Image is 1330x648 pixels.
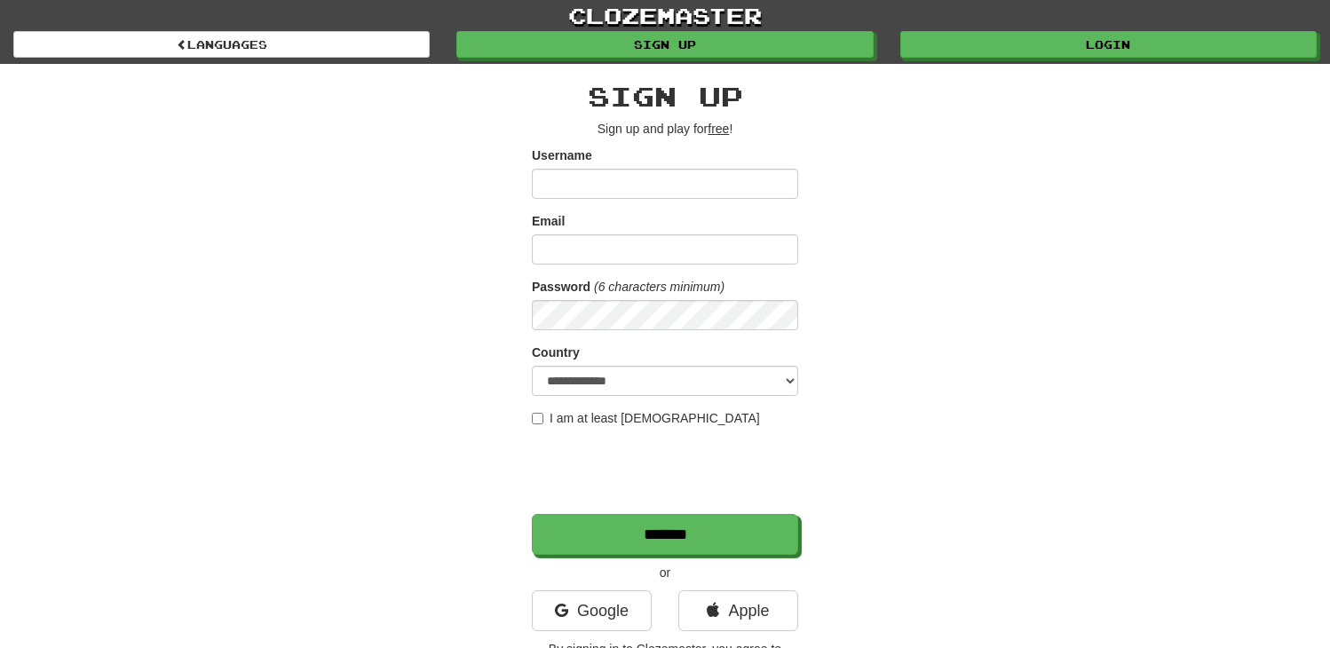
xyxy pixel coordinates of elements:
[532,564,798,581] p: or
[532,413,543,424] input: I am at least [DEMOGRAPHIC_DATA]
[13,31,430,58] a: Languages
[532,82,798,111] h2: Sign up
[532,212,565,230] label: Email
[708,122,729,136] u: free
[456,31,873,58] a: Sign up
[532,278,590,296] label: Password
[532,344,580,361] label: Country
[532,120,798,138] p: Sign up and play for !
[900,31,1317,58] a: Login
[594,280,724,294] em: (6 characters minimum)
[678,590,798,631] a: Apple
[532,590,652,631] a: Google
[532,146,592,164] label: Username
[532,409,760,427] label: I am at least [DEMOGRAPHIC_DATA]
[532,436,802,505] iframe: reCAPTCHA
